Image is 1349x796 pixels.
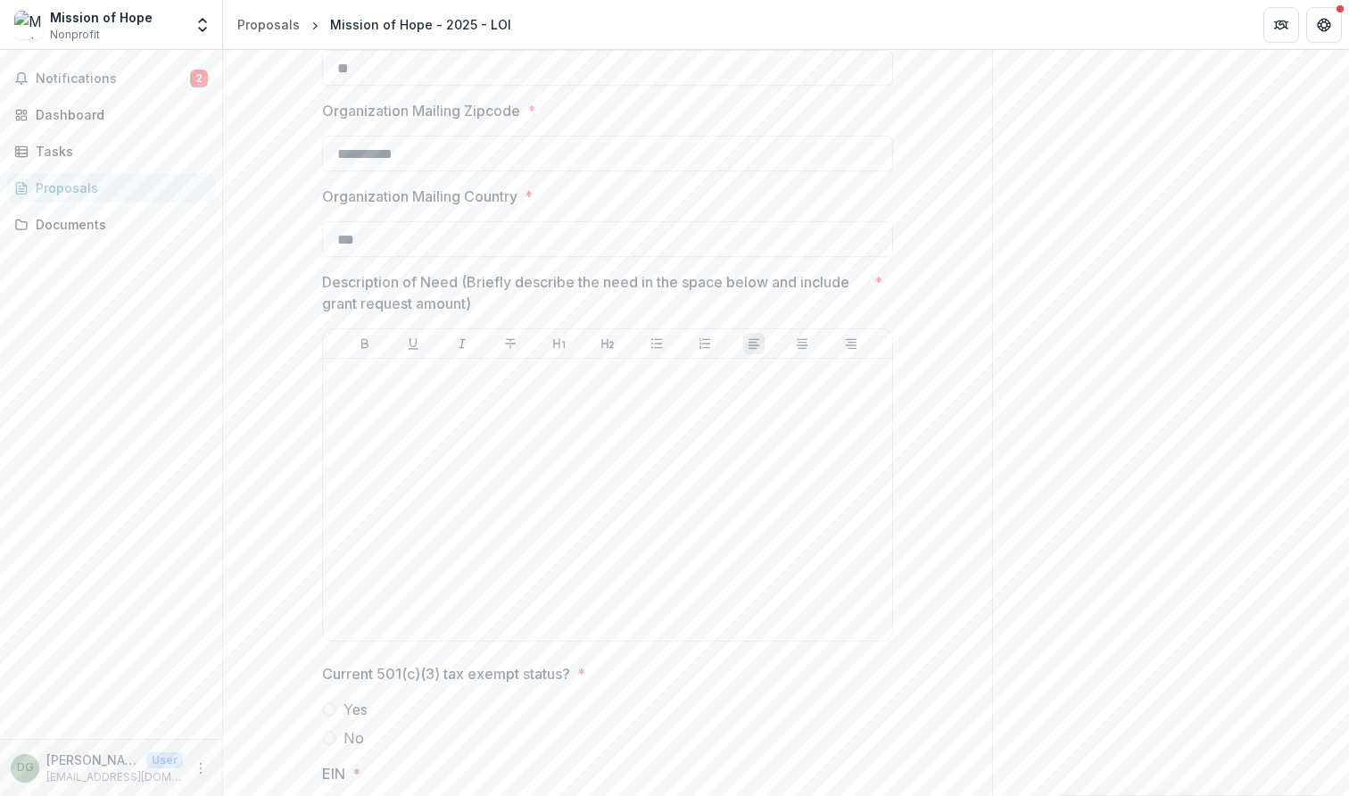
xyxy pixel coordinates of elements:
div: Tasks [36,142,201,161]
a: Documents [7,210,215,239]
button: Underline [402,333,424,354]
span: Nonprofit [50,27,100,43]
div: Mission of Hope [50,8,153,27]
div: Mission of Hope - 2025 - LOI [330,15,511,34]
p: [PERSON_NAME] [46,750,139,769]
button: Bullet List [646,333,667,354]
a: Proposals [7,173,215,203]
button: Ordered List [694,333,716,354]
button: Heading 2 [597,333,618,354]
button: Notifications2 [7,64,215,93]
button: Strike [500,333,521,354]
div: Proposals [36,178,201,197]
p: Current 501(c)(3) tax exempt status? [322,663,570,684]
span: Notifications [36,71,190,87]
div: Drew Garrison [17,762,34,774]
a: Dashboard [7,100,215,129]
a: Proposals [230,12,307,37]
img: Mission of Hope [14,11,43,39]
span: Yes [343,699,368,720]
a: Tasks [7,137,215,166]
button: Partners [1263,7,1299,43]
button: Heading 1 [549,333,570,354]
span: No [343,727,364,749]
p: Organization Mailing Country [322,186,517,207]
div: Documents [36,215,201,234]
p: EIN [322,763,345,784]
p: Organization Mailing Zipcode [322,100,520,121]
p: Description of Need (Briefly describe the need in the space below and include grant request amount) [322,271,867,314]
button: Open entity switcher [190,7,215,43]
span: 2 [190,70,208,87]
button: Align Right [840,333,862,354]
p: User [146,752,183,768]
button: Align Left [743,333,765,354]
div: Dashboard [36,105,201,124]
div: Proposals [237,15,300,34]
nav: breadcrumb [230,12,518,37]
p: [EMAIL_ADDRESS][DOMAIN_NAME] [46,769,183,785]
button: Get Help [1306,7,1342,43]
button: More [190,758,211,779]
button: Italicize [451,333,473,354]
button: Bold [354,333,376,354]
button: Align Center [791,333,813,354]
